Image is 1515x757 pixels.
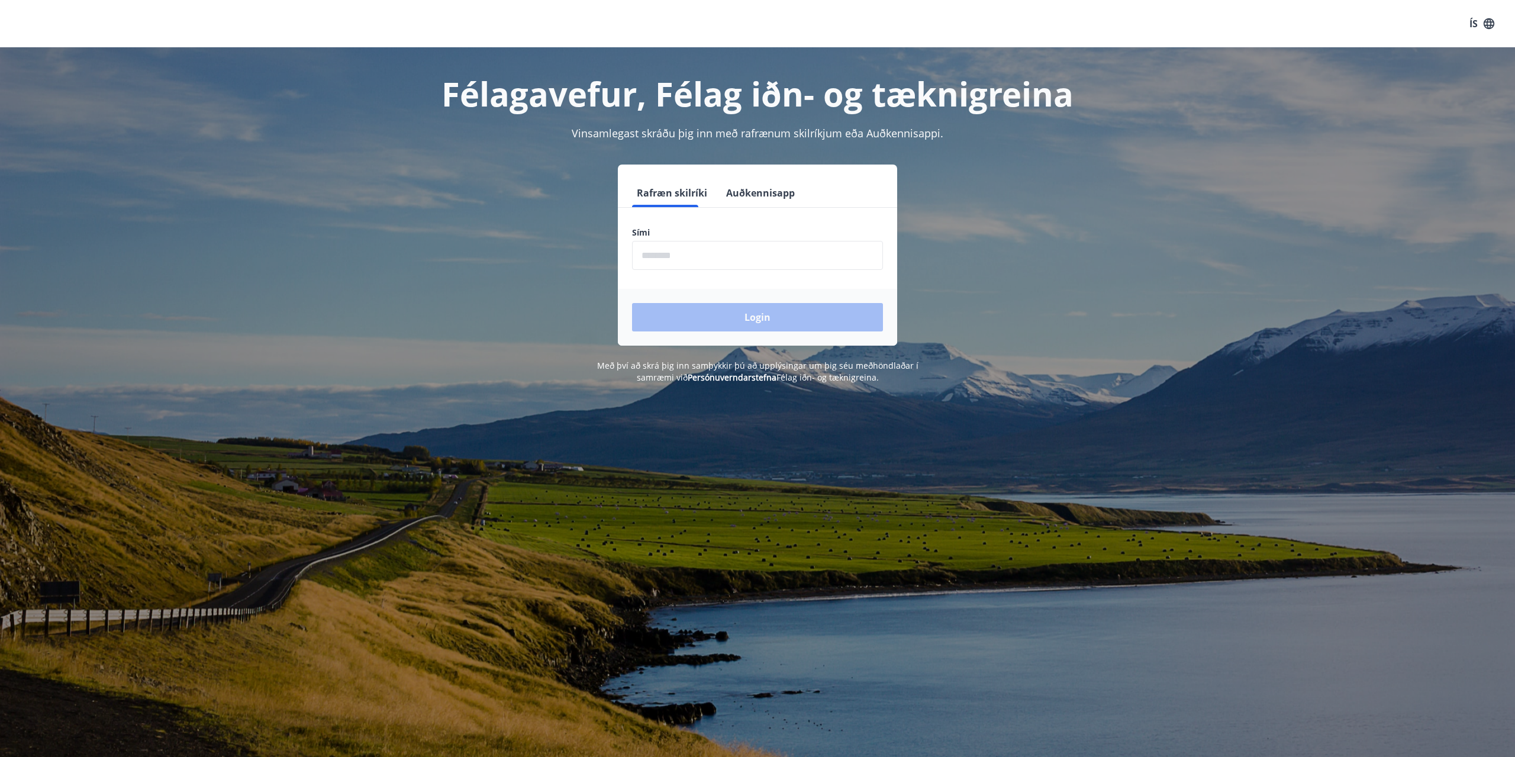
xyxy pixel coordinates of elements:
span: Vinsamlegast skráðu þig inn með rafrænum skilríkjum eða Auðkennisappi. [572,126,943,140]
button: Auðkennisapp [721,179,800,207]
h1: Félagavefur, Félag iðn- og tæknigreina [346,71,1169,116]
button: Rafræn skilríki [632,179,712,207]
a: Persónuverndarstefna [688,372,776,383]
label: Sími [632,227,883,239]
span: Með því að skrá þig inn samþykkir þú að upplýsingar um þig séu meðhöndlaðar í samræmi við Félag i... [597,360,918,383]
button: ÍS [1463,13,1501,34]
